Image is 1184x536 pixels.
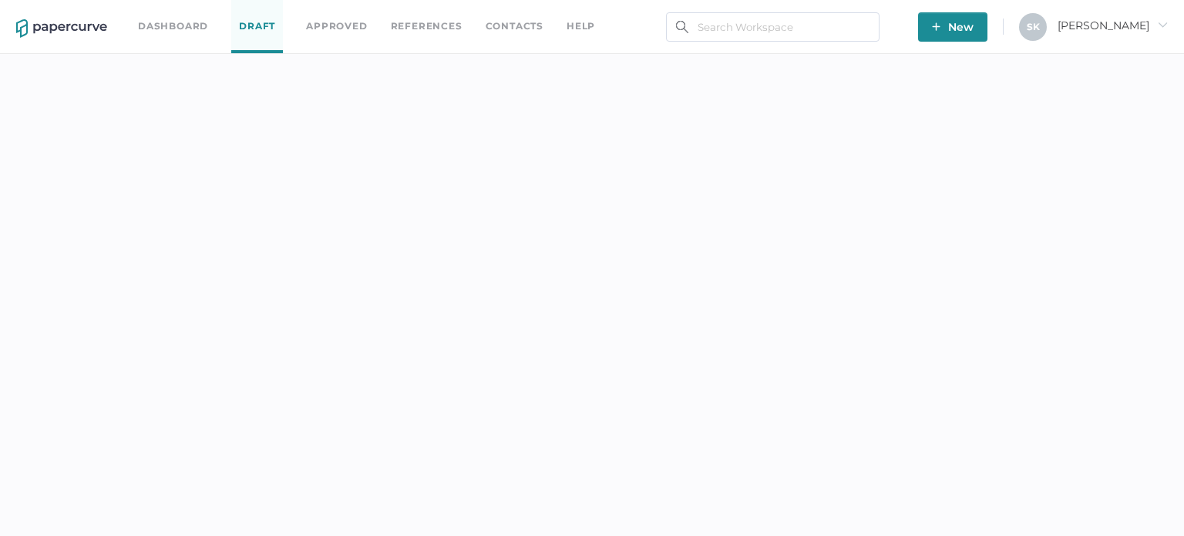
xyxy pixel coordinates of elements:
div: help [567,18,595,35]
a: Approved [306,18,367,35]
a: Contacts [486,18,543,35]
a: References [391,18,462,35]
img: papercurve-logo-colour.7244d18c.svg [16,19,107,38]
i: arrow_right [1157,19,1168,30]
button: New [918,12,987,42]
img: search.bf03fe8b.svg [676,21,688,33]
span: New [932,12,974,42]
img: plus-white.e19ec114.svg [932,22,940,31]
span: [PERSON_NAME] [1058,19,1168,32]
input: Search Workspace [666,12,880,42]
span: S K [1027,21,1040,32]
a: Dashboard [138,18,208,35]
